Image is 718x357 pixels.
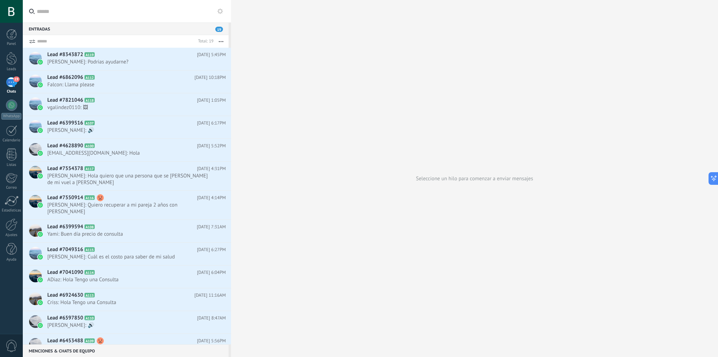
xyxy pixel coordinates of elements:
span: Lead #7550914 [47,194,83,201]
img: waba.svg [38,151,43,156]
a: Lead #8343872 A119 [DATE] 5:45PM [PERSON_NAME]: Podrias ayudarne? [23,48,231,70]
span: [PERSON_NAME]: Quiero recuperar a mi pareja 2 años con [PERSON_NAME] [47,202,212,215]
span: [PERSON_NAME]: 🔊 [47,127,212,134]
a: Lead #6597850 A110 [DATE] 8:47AM [PERSON_NAME]: 🔊 [23,311,231,334]
span: A107 [84,121,95,125]
img: waba.svg [38,277,43,282]
a: Lead #7554378 A117 [DATE] 4:31PM [PERSON_NAME]: Hola quiero que una persona que se [PERSON_NAME] ... [23,162,231,190]
a: Lead #6862096 A112 [DATE] 10:18PM Falcon: Llama please [23,70,231,93]
span: Criss: Hola Tengo una Consulta [47,299,212,306]
span: [DATE] 6:04PM [197,269,226,276]
span: Lead #7041090 [47,269,83,276]
div: WhatsApp [1,113,21,120]
span: A118 [84,98,95,102]
span: Lead #7554378 [47,165,83,172]
span: 19 [215,27,223,32]
span: Lead #6924630 [47,292,83,299]
span: A114 [84,270,95,275]
span: ADiaz: Hola Tengo una Consulta [47,276,212,283]
img: waba.svg [38,82,43,87]
a: Lead #6453488 A109 [DATE] 5:56PM [23,334,231,356]
span: Lead #7049316 [47,246,83,253]
span: Lead #6399594 [47,223,83,230]
span: A108 [84,224,95,229]
div: Leads [1,67,22,72]
span: Yami: Buen día precio de consulta [47,231,212,237]
div: Calendario [1,138,22,143]
img: waba.svg [38,105,43,110]
span: A112 [84,75,95,80]
div: Correo [1,186,22,190]
span: vgalindez0110: 🖼 [47,104,212,111]
div: Panel [1,42,22,46]
a: Lead #7041090 A114 [DATE] 6:04PM ADiaz: Hola Tengo una Consulta [23,265,231,288]
span: [PERSON_NAME]: 🔊 [47,322,212,329]
span: [DATE] 4:14PM [197,194,226,201]
span: A116 [84,195,95,200]
span: [DATE] 10:18PM [195,74,226,81]
span: [DATE] 4:31PM [197,165,226,172]
div: Listas [1,163,22,167]
img: waba.svg [38,174,43,178]
span: A117 [84,166,95,171]
span: A115 [84,247,95,252]
img: waba.svg [38,203,43,208]
a: Lead #6399516 A107 [DATE] 6:17PM [PERSON_NAME]: 🔊 [23,116,231,139]
span: [DATE] 6:27PM [197,246,226,253]
a: Lead #7550914 A116 [DATE] 4:14PM [PERSON_NAME]: Quiero recuperar a mi pareja 2 años con [PERSON_N... [23,191,231,220]
span: A109 [84,338,95,343]
img: waba.svg [38,255,43,260]
span: [PERSON_NAME]: Podrias ayudarne? [47,59,212,65]
span: [DATE] 7:31AM [197,223,226,230]
img: waba.svg [38,300,43,305]
a: Lead #7821046 A118 [DATE] 1:05PM vgalindez0110: 🖼 [23,93,231,116]
span: Falcon: Llama please [47,81,212,88]
span: Lead #6453488 [47,337,83,344]
img: waba.svg [38,128,43,133]
div: Menciones & Chats de equipo [23,344,229,357]
span: [PERSON_NAME]: Hola quiero que una persona que se [PERSON_NAME] de mi vuel a [PERSON_NAME] [47,173,212,186]
span: Lead #6597850 [47,315,83,322]
div: Entradas [23,22,229,35]
span: A110 [84,316,95,320]
span: [DATE] 5:45PM [197,51,226,58]
span: [DATE] 8:47AM [197,315,226,322]
div: Ayuda [1,257,22,262]
span: [DATE] 6:17PM [197,120,226,127]
span: [PERSON_NAME]: Cuál es el costo para saber de mi salud [47,254,212,260]
span: Lead #6862096 [47,74,83,81]
span: Lead #4628890 [47,142,83,149]
div: Ajustes [1,233,22,237]
a: Lead #6924630 A113 [DATE] 11:16AM Criss: Hola Tengo una Consulta [23,288,231,311]
img: waba.svg [38,232,43,237]
img: waba.svg [38,323,43,328]
span: [DATE] 11:16AM [194,292,226,299]
span: [DATE] 5:52PM [197,142,226,149]
span: Lead #8343872 [47,51,83,58]
button: Más [214,35,229,48]
span: A100 [84,143,95,148]
span: Lead #7821046 [47,97,83,104]
span: [EMAIL_ADDRESS][DOMAIN_NAME]: Hola [47,150,212,156]
div: Estadísticas [1,208,22,213]
span: A113 [84,293,95,297]
div: Chats [1,89,22,94]
span: Lead #6399516 [47,120,83,127]
div: Total: 19 [195,38,214,45]
a: Lead #4628890 A100 [DATE] 5:52PM [EMAIL_ADDRESS][DOMAIN_NAME]: Hola [23,139,231,161]
img: waba.svg [38,60,43,65]
span: [DATE] 5:56PM [197,337,226,344]
span: [DATE] 1:05PM [197,97,226,104]
span: A119 [84,52,95,57]
a: Lead #6399594 A108 [DATE] 7:31AM Yami: Buen día precio de consulta [23,220,231,242]
span: 19 [13,76,19,82]
a: Lead #7049316 A115 [DATE] 6:27PM [PERSON_NAME]: Cuál es el costo para saber de mi salud [23,243,231,265]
